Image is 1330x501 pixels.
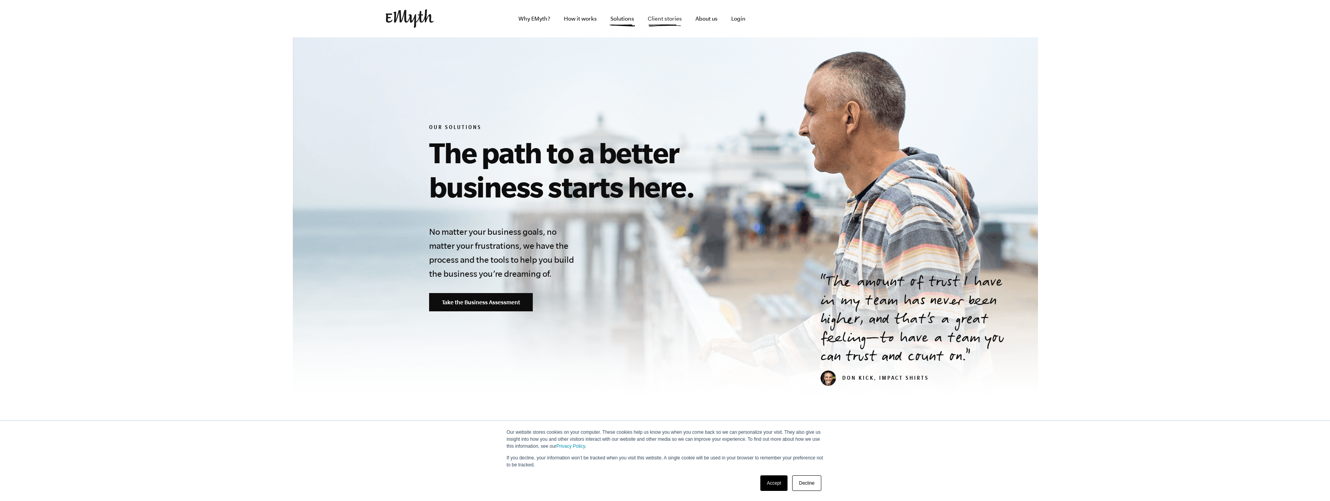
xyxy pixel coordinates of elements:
iframe: Embedded CTA [863,10,945,27]
img: EMyth [386,9,434,28]
h6: Our Solutions [429,124,783,132]
a: Accept [760,475,788,491]
a: Decline [792,475,821,491]
img: don_kick_head_small [821,370,836,386]
p: Our website stores cookies on your computer. These cookies help us know you when you come back so... [507,429,824,450]
cite: Don Kick, Impact Shirts [821,376,929,382]
h4: No matter your business goals, no matter your frustrations, we have the process and the tools to ... [429,225,578,281]
a: Privacy Policy [556,443,585,449]
p: The amount of trust I have in my team has never been higher, and that’s a great feeling—to have a... [821,274,1019,367]
p: If you decline, your information won’t be tracked when you visit this website. A single cookie wi... [507,454,824,468]
a: Take the Business Assessment [429,293,533,312]
h1: The path to a better business starts here. [429,135,783,204]
iframe: Embedded CTA [778,10,859,27]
